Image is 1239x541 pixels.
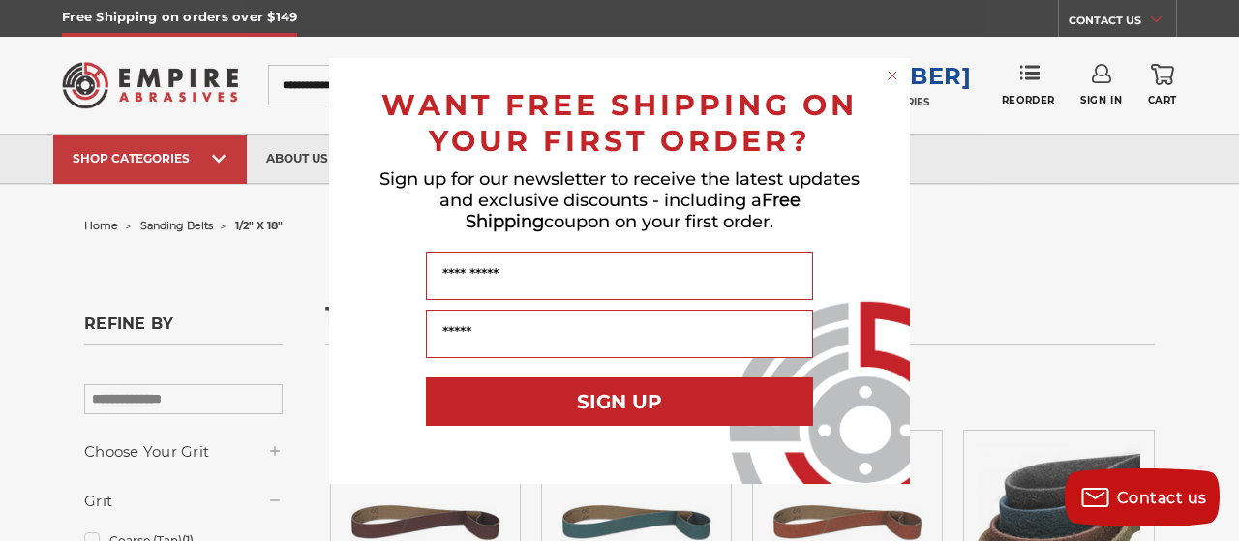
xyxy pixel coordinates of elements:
span: Sign up for our newsletter to receive the latest updates and exclusive discounts - including a co... [379,168,860,232]
span: Free Shipping [466,190,801,232]
span: Contact us [1117,489,1207,507]
span: WANT FREE SHIPPING ON YOUR FIRST ORDER? [381,87,858,159]
button: Contact us [1065,468,1220,526]
button: Close dialog [883,66,902,85]
button: SIGN UP [426,377,813,426]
